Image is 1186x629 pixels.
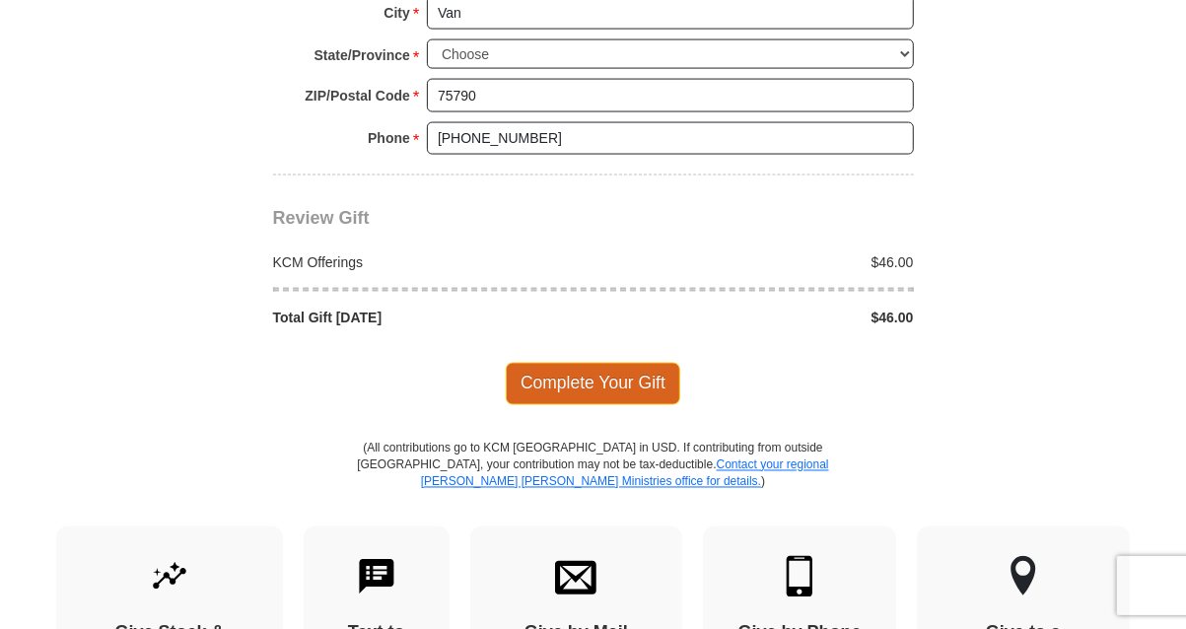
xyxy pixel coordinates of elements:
[273,208,370,228] span: Review Gift
[1010,556,1037,597] img: other-region
[305,82,410,109] strong: ZIP/Postal Code
[593,252,925,272] div: $46.00
[506,363,680,404] span: Complete Your Gift
[314,41,410,69] strong: State/Province
[593,308,925,327] div: $46.00
[149,556,190,597] img: give-by-stock.svg
[555,556,596,597] img: envelope.svg
[357,441,830,526] p: (All contributions go to KCM [GEOGRAPHIC_DATA] in USD. If contributing from outside [GEOGRAPHIC_D...
[421,458,829,489] a: Contact your regional [PERSON_NAME] [PERSON_NAME] Ministries office for details.
[262,308,593,327] div: Total Gift [DATE]
[368,124,410,152] strong: Phone
[779,556,820,597] img: mobile.svg
[356,556,397,597] img: text-to-give.svg
[262,252,593,272] div: KCM Offerings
